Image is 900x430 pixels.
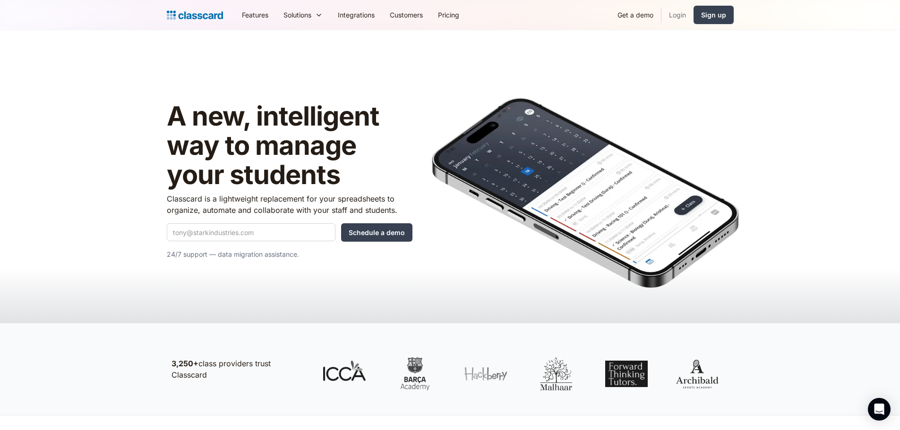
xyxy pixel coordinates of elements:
input: Schedule a demo [341,223,412,242]
div: Sign up [701,10,726,20]
a: Customers [382,4,430,25]
a: Pricing [430,4,467,25]
div: Solutions [276,4,330,25]
a: Logo [167,8,223,22]
a: Features [234,4,276,25]
input: tony@starkindustries.com [167,223,335,241]
h1: A new, intelligent way to manage your students [167,102,412,189]
a: Login [661,4,694,25]
p: class providers trust Classcard [171,358,304,380]
p: 24/7 support — data migration assistance. [167,249,412,260]
strong: 3,250+ [171,359,198,368]
div: Solutions [283,10,311,20]
a: Sign up [694,6,734,24]
form: Quick Demo Form [167,223,412,242]
a: Integrations [330,4,382,25]
a: Get a demo [610,4,661,25]
div: Open Intercom Messenger [868,398,891,421]
p: Classcard is a lightweight replacement for your spreadsheets to organize, automate and collaborat... [167,193,412,216]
